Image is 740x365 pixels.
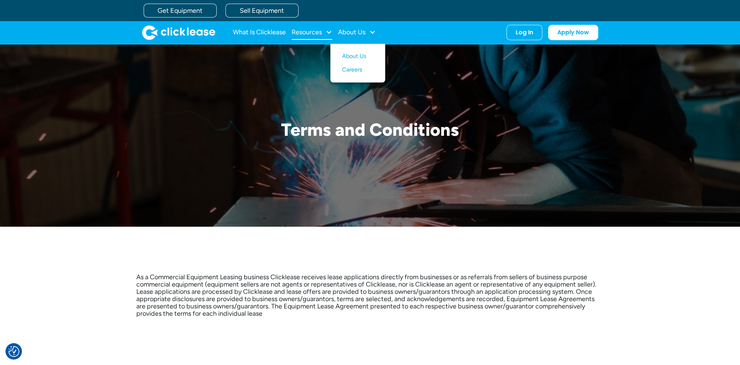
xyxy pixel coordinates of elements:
div: Resources [292,25,332,40]
nav: About Us [330,44,385,82]
h1: Terms and Conditions [281,120,459,139]
a: Sell Equipment [225,4,299,18]
button: Consent Preferences [8,346,19,357]
div: About Us [338,25,376,40]
a: What Is Clicklease [233,25,286,40]
img: Clicklease logo [142,25,215,40]
a: Apply Now [548,25,598,40]
div: Log In [516,29,533,36]
a: Careers [342,63,373,77]
img: Revisit consent button [8,346,19,357]
a: home [142,25,215,40]
a: About Us [342,50,373,63]
p: As a Commercial Equipment Leasing business Clicklease receives lease applications directly from b... [136,273,604,317]
a: Get Equipment [144,4,217,18]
